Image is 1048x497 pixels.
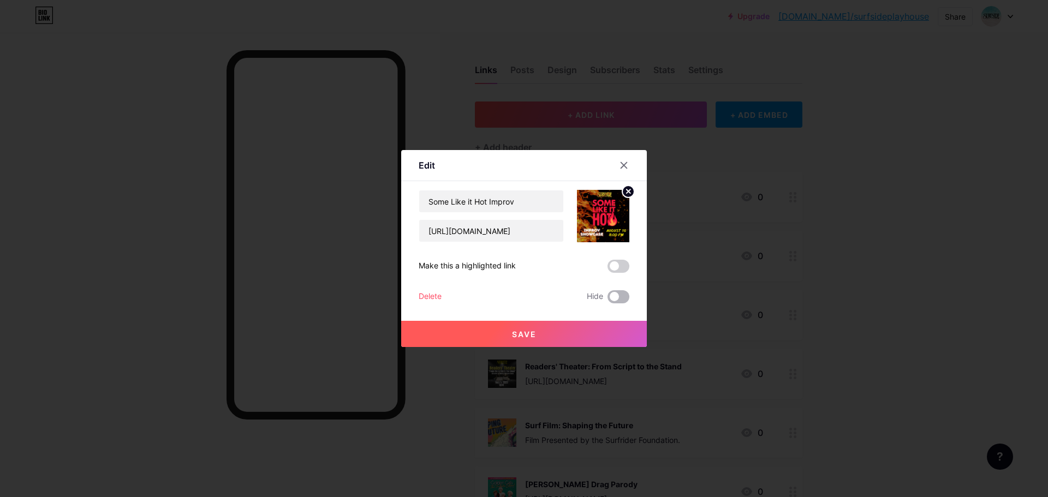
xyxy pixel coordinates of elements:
[401,321,647,347] button: Save
[419,220,563,242] input: URL
[587,290,603,303] span: Hide
[419,159,435,172] div: Edit
[419,260,516,273] div: Make this a highlighted link
[419,190,563,212] input: Title
[419,290,442,303] div: Delete
[577,190,629,242] img: link_thumbnail
[512,330,537,339] span: Save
